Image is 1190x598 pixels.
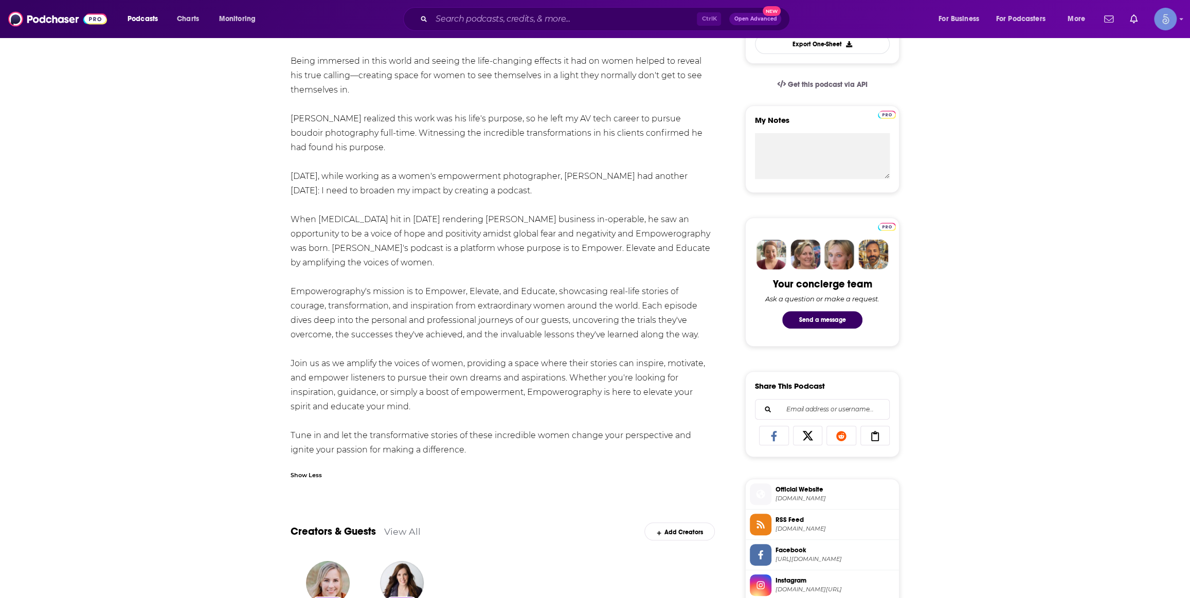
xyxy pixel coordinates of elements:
[878,221,896,231] a: Pro website
[755,34,890,54] button: Export One-Sheet
[697,12,721,26] span: Ctrl K
[996,12,1045,26] span: For Podcasters
[793,426,823,445] a: Share on X/Twitter
[291,525,376,538] a: Creators & Guests
[212,11,269,27] button: open menu
[120,11,171,27] button: open menu
[177,12,199,26] span: Charts
[413,7,800,31] div: Search podcasts, credits, & more...
[878,109,896,119] a: Pro website
[1154,8,1177,30] button: Show profile menu
[291,56,702,95] span: Being immersed in this world and seeing the life-changing effects it had on women helped to revea...
[8,9,107,29] img: Podchaser - Follow, Share and Rate Podcasts
[755,381,825,391] h3: Share This Podcast
[384,526,421,537] a: View All
[790,240,820,269] img: Barbara Profile
[858,240,888,269] img: Jon Profile
[776,546,895,555] span: Facebook
[939,12,979,26] span: For Business
[170,11,205,27] a: Charts
[878,111,896,119] img: Podchaser Pro
[644,522,715,540] div: Add Creators
[776,555,895,563] span: https://www.facebook.com/heartactapproach1
[826,426,856,445] a: Share on Reddit
[1068,12,1085,26] span: More
[769,72,876,97] a: Get this podcast via API
[782,311,862,329] button: Send a message
[756,240,786,269] img: Sydney Profile
[755,115,890,133] label: My Notes
[750,574,895,596] a: Instagram[DOMAIN_NAME][URL]
[776,576,895,585] span: Instagram
[219,12,256,26] span: Monitoring
[776,515,895,524] span: RSS Feed
[750,544,895,566] a: Facebook[URL][DOMAIN_NAME]
[776,485,895,494] span: Official Website
[750,483,895,505] a: Official Website[DOMAIN_NAME]
[776,495,895,502] span: empowerographypodcast.com
[824,240,854,269] img: Jules Profile
[788,80,868,89] span: Get this podcast via API
[763,6,781,16] span: New
[729,13,781,25] button: Open AdvancedNew
[1060,11,1098,27] button: open menu
[750,514,895,535] a: RSS Feed[DOMAIN_NAME]
[291,114,702,152] span: [PERSON_NAME] realized this work was his life's purpose, so he left my AV tech career to pursue b...
[291,214,710,267] span: When [MEDICAL_DATA] hit in [DATE] rendering [PERSON_NAME] business in-operable, he saw an opportu...
[860,426,890,445] a: Copy Link
[764,400,881,419] input: Email address or username...
[128,12,158,26] span: Podcasts
[1126,10,1142,28] a: Show notifications dropdown
[776,586,895,593] span: instagram.com/milor_coaching
[755,399,890,420] div: Search followers
[878,223,896,231] img: Podchaser Pro
[291,171,688,195] span: [DATE], while working as a women's empowerment photographer, [PERSON_NAME] had another [DATE]: I ...
[1100,10,1117,28] a: Show notifications dropdown
[759,426,789,445] a: Share on Facebook
[734,16,777,22] span: Open Advanced
[989,11,1060,27] button: open menu
[431,11,697,27] input: Search podcasts, credits, & more...
[1154,8,1177,30] img: User Profile
[765,295,879,303] div: Ask a question or make a request.
[931,11,992,27] button: open menu
[773,278,872,291] div: Your concierge team
[776,525,895,533] span: feeds.podetize.com
[1154,8,1177,30] span: Logged in as Spiral5-G1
